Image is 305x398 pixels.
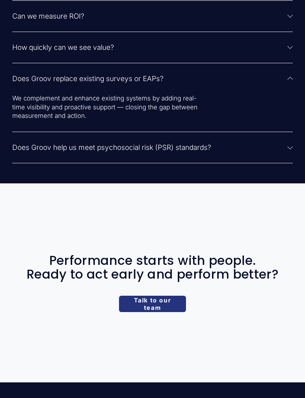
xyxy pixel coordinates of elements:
div: Does Groov replace existing surveys or EAPs? [12,94,293,132]
p: We complement and enhance existing systems by adding real-time visibility and proactive support —... [12,94,209,121]
span: Does Groov replace existing surveys or EAPs? [12,74,288,83]
button: Can we measure ROI? [12,1,293,32]
button: How quickly can we see value? [12,32,293,63]
button: Does Groov replace existing surveys or EAPs? [12,63,293,94]
button: Does Groov help us meet psychosocial risk (PSR) standards? [12,132,293,163]
span: How quickly can we see value? [12,43,288,52]
h2: Performance starts with people. Ready to act early and perform better? [12,254,293,282]
span: Does Groov help us meet psychosocial risk (PSR) standards? [12,143,288,152]
a: Talk to our team [119,296,186,312]
span: Can we measure ROI? [12,12,288,20]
